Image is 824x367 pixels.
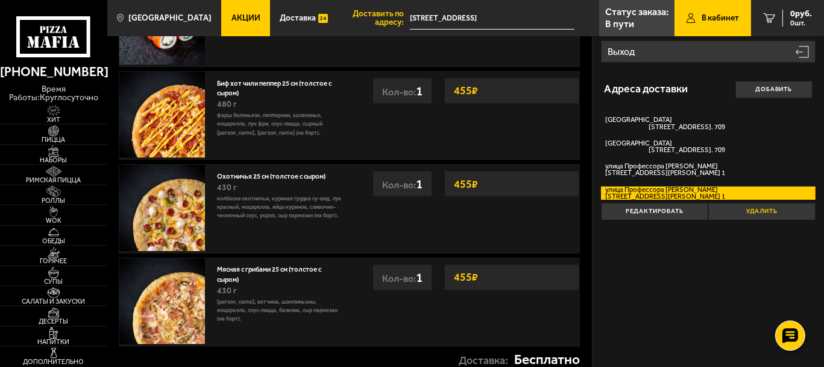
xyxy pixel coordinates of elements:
[217,298,343,324] p: [PERSON_NAME], ветчина, шампиньоны, моцарелла, соус-пицца, базилик, сыр пармезан (на борт).
[373,78,432,104] div: Кол-во:
[217,182,237,193] span: 430 г
[735,81,813,98] button: Добавить
[338,10,409,26] span: Доставить по адресу:
[702,14,739,22] span: В кабинет
[217,99,237,109] span: 480 г
[451,266,481,289] strong: 455 ₽
[601,187,816,200] label: улица Профессора [PERSON_NAME]
[605,147,725,153] span: [STREET_ADDRESS]. 709
[416,270,423,285] span: 1
[605,7,668,17] p: Статус заказа:
[217,263,321,284] a: Мясная с грибами 25 см (толстое с сыром)
[601,203,708,220] button: Редактировать
[416,176,423,191] span: 1
[790,19,812,27] span: 0 шт.
[601,116,816,130] label: [GEOGRAPHIC_DATA]
[217,286,237,296] span: 430 г
[318,12,327,25] img: 15daf4d41897b9f0e9f617042186c801.svg
[601,140,816,154] label: [GEOGRAPHIC_DATA]
[217,170,334,180] a: Охотничья 25 см (толстое с сыром)
[605,193,725,200] span: [STREET_ADDRESS][PERSON_NAME] 1
[514,353,580,367] strong: Бесплатно
[373,171,432,197] div: Кол-во:
[605,170,725,176] span: [STREET_ADDRESS][PERSON_NAME] 1
[280,14,316,22] span: Доставка
[231,14,260,22] span: Акции
[790,10,812,18] span: 0 руб.
[459,356,508,366] p: Доставка:
[410,7,574,30] input: Ваш адрес доставки
[410,7,574,30] span: Санкт-Петербург, Белорусская улица, 6
[451,173,481,196] strong: 455 ₽
[608,47,637,57] p: Выход
[373,264,432,290] div: Кол-во:
[605,124,725,130] span: [STREET_ADDRESS]. 709
[217,194,343,220] p: колбаски охотничьи, куриная грудка су-вид, лук красный, моцарелла, яйцо куриное, сливочно-чесночн...
[217,77,332,98] a: Биф хот чили пеппер 25 см (толстое с сыром)
[708,203,816,220] button: Удалить
[601,163,816,177] label: улица Профессора [PERSON_NAME]
[416,83,423,98] span: 1
[451,79,481,102] strong: 455 ₽
[604,84,688,95] h3: Адреса доставки
[605,19,634,29] p: В пути
[217,111,343,137] p: фарш болоньезе, пепперони, халапеньо, моцарелла, лук фри, соус-пицца, сырный [PERSON_NAME], [PERS...
[128,14,212,22] span: [GEOGRAPHIC_DATA]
